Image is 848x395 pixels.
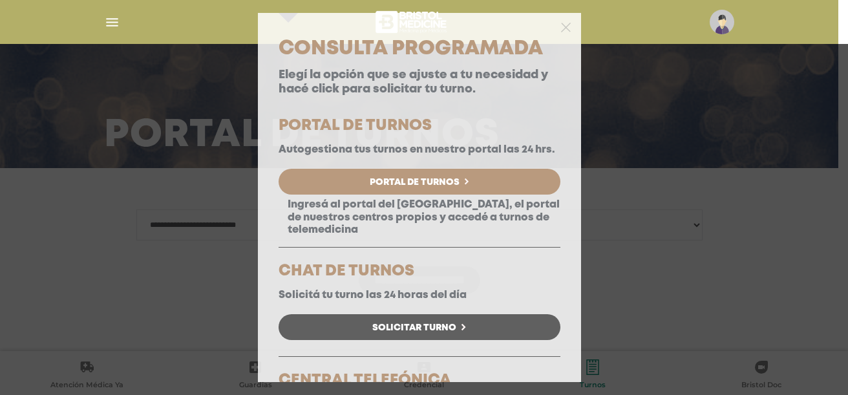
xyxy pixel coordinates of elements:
h5: PORTAL DE TURNOS [279,118,560,134]
p: Autogestiona tus turnos en nuestro portal las 24 hrs. [279,144,560,156]
p: Elegí la opción que se ajuste a tu necesidad y hacé click para solicitar tu turno. [279,69,560,96]
span: Solicitar Turno [372,323,456,332]
a: Solicitar Turno [279,314,560,340]
p: Solicitá tu turno las 24 horas del día [279,289,560,301]
span: Portal de Turnos [370,178,460,187]
p: Ingresá al portal del [GEOGRAPHIC_DATA], el portal de nuestros centros propios y accedé a turnos ... [279,198,560,236]
span: Consulta Programada [279,40,543,58]
a: Portal de Turnos [279,169,560,195]
h5: CHAT DE TURNOS [279,264,560,279]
